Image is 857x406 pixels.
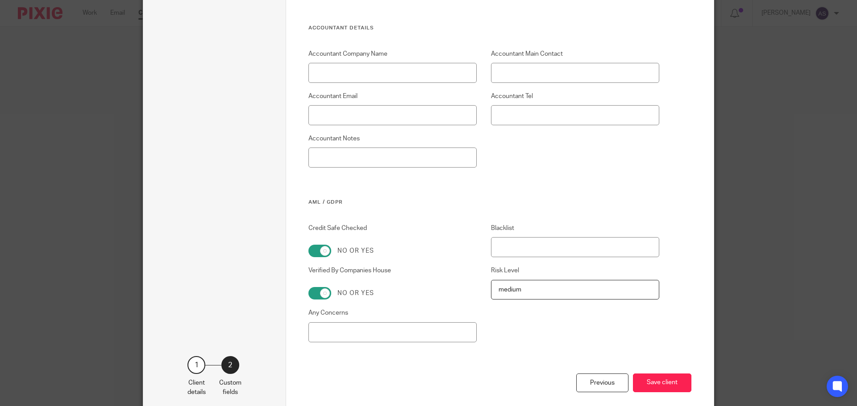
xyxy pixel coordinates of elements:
div: 1 [187,356,205,374]
div: Previous [576,373,628,393]
p: Custom fields [219,378,241,397]
label: Credit Safe Checked [308,224,477,238]
label: Any Concerns [308,308,477,317]
label: Accountant Tel [491,92,660,101]
label: No or yes [337,246,374,255]
p: Client details [187,378,206,397]
label: Risk Level [491,266,660,275]
label: Verified By Companies House [308,266,477,280]
label: Accountant Main Contact [491,49,660,58]
label: Accountant Email [308,92,477,101]
h3: AML / GDPR [308,199,660,206]
h3: Accountant Details [308,25,660,32]
div: 2 [221,356,239,374]
label: Blacklist [491,224,660,233]
button: Save client [633,373,691,393]
label: Accountant Company Name [308,49,477,58]
label: No or yes [337,289,374,298]
label: Accountant Notes [308,134,477,143]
